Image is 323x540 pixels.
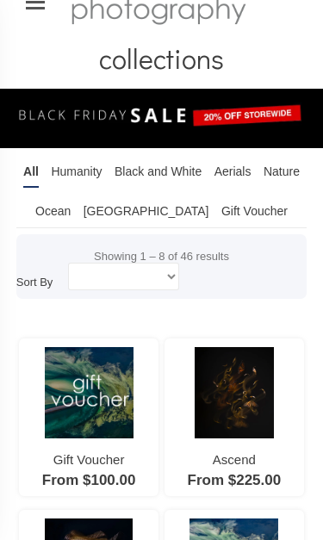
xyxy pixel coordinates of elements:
img: Ascend [195,348,274,439]
img: Gift Voucher [45,348,134,439]
a: From $225.00 [188,473,282,489]
a: Gift Voucher [53,453,125,468]
a: Nature [264,158,300,189]
a: From $100.00 [42,473,136,489]
a: All [23,158,39,189]
a: [GEOGRAPHIC_DATA] [84,197,209,228]
a: Ascend [213,453,256,468]
a: Black and White [115,158,202,189]
a: Aerials [214,158,252,189]
span: Showing 1 – 8 of 46 results [94,251,229,264]
a: Gift Voucher [221,197,288,228]
span: collections [99,41,224,77]
a: Ocean [35,197,71,228]
label: Sort By [16,276,53,289]
a: Humanity [51,158,102,189]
